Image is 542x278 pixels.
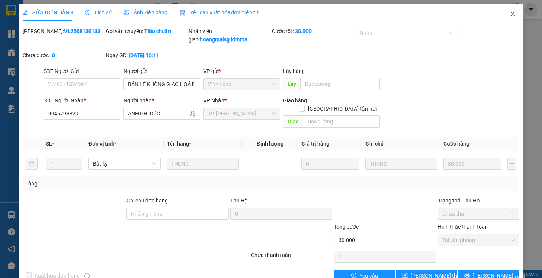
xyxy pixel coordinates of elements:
[6,6,67,24] div: TP. [PERSON_NAME]
[85,10,90,15] span: clock-circle
[52,52,55,58] b: 0
[123,96,200,105] div: Người nhận
[283,97,307,103] span: Giao hàng
[443,141,469,147] span: Cước hàng
[283,68,305,74] span: Lấy hàng
[126,197,168,204] label: Ghi chú đơn hàng
[303,115,380,128] input: Dọc đường
[23,10,28,15] span: edit
[189,27,270,44] div: Nhân viên giao:
[300,78,380,90] input: Dọc đường
[272,27,353,35] div: Cước rồi :
[6,7,18,15] span: Gửi:
[502,4,523,25] button: Close
[85,9,112,15] span: Lịch sử
[44,96,120,105] div: SĐT Người Nhận
[362,137,440,151] th: Ghi chú
[167,141,191,147] span: Tên hàng
[23,9,73,15] span: SỬA ĐƠN HÀNG
[442,234,515,246] span: Tại văn phòng
[126,208,229,220] input: Ghi chú đơn hàng
[203,67,280,75] div: VP gửi
[23,51,104,59] div: Chưa cước :
[283,115,303,128] span: Giao
[88,141,117,147] span: Đơn vị tính
[365,158,437,170] input: Ghi Chú
[106,27,187,35] div: Gói vận chuyển:
[72,33,125,44] div: 0908181052
[6,24,67,43] div: BÁN LẺ KHÔNG GIAO HOÁ ĐƠN
[26,179,210,188] div: Tổng: 1
[72,6,125,24] div: Vĩnh Long
[124,9,167,15] span: Ảnh kiện hàng
[438,224,488,230] label: Hình thức thanh toán
[438,196,519,205] div: Trạng thái Thu Hộ
[443,158,501,170] input: 0
[180,9,259,15] span: Yêu cầu xuất hóa đơn điện tử
[124,10,129,15] span: picture
[250,251,333,264] div: Chưa thanh toán
[44,67,120,75] div: SĐT Người Gửi
[23,27,104,35] div: [PERSON_NAME]:
[167,158,239,170] input: VD: Bàn, Ghế
[230,197,248,204] span: Thu Hộ
[507,158,516,170] button: plus
[123,67,200,75] div: Người gửi
[257,141,283,147] span: Định lượng
[6,49,29,57] span: Thu rồi :
[442,208,515,219] span: Chưa thu
[6,49,68,58] div: 20.000
[180,10,186,16] img: icon
[334,224,359,230] span: Tổng cước
[200,36,247,43] b: hoangmaisg.kimma
[301,158,359,170] input: 0
[305,105,380,113] span: [GEOGRAPHIC_DATA] tận nơi
[46,141,52,147] span: SL
[144,28,171,34] b: Tiêu chuẩn
[283,78,300,90] span: Lấy
[72,7,90,15] span: Nhận:
[203,97,224,103] span: VP Nhận
[72,24,125,33] div: KIỆT
[106,51,187,59] div: Ngày GD:
[190,111,196,117] span: user-add
[208,79,276,90] span: Vĩnh Long
[129,52,159,58] b: [DATE] 16:11
[208,108,276,119] span: TP. Hồ Chí Minh
[26,158,38,170] button: delete
[510,11,516,17] span: close
[301,141,329,147] span: Giá trị hàng
[93,158,156,169] span: Bất kỳ
[64,28,100,34] b: VL2508130133
[295,28,312,34] b: 30.000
